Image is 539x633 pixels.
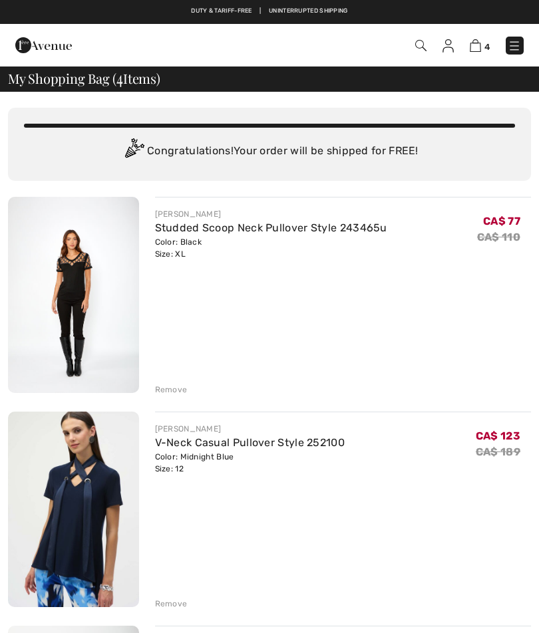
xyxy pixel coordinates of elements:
span: 4 [484,42,490,52]
s: CA$ 189 [476,445,520,458]
div: [PERSON_NAME] [155,423,345,435]
s: CA$ 110 [477,231,520,243]
div: Congratulations! Your order will be shipped for FREE! [24,138,515,165]
img: Congratulation2.svg [120,138,147,165]
span: 4 [116,68,123,86]
div: Color: Midnight Blue Size: 12 [155,451,345,475]
a: 1ère Avenue [15,38,72,51]
img: Menu [508,39,521,53]
span: CA$ 77 [483,215,520,227]
div: Remove [155,384,188,396]
a: 4 [470,37,490,53]
span: My Shopping Bag ( Items) [8,72,160,85]
img: Shopping Bag [470,39,481,52]
div: Remove [155,598,188,610]
div: [PERSON_NAME] [155,208,387,220]
img: 1ère Avenue [15,32,72,59]
img: Search [415,40,427,51]
a: Studded Scoop Neck Pullover Style 243465u [155,221,387,234]
img: Studded Scoop Neck Pullover Style 243465u [8,197,139,393]
img: My Info [443,39,454,53]
a: V-Neck Casual Pullover Style 252100 [155,436,345,449]
div: Color: Black Size: XL [155,236,387,260]
img: V-Neck Casual Pullover Style 252100 [8,412,139,607]
span: CA$ 123 [476,430,520,442]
